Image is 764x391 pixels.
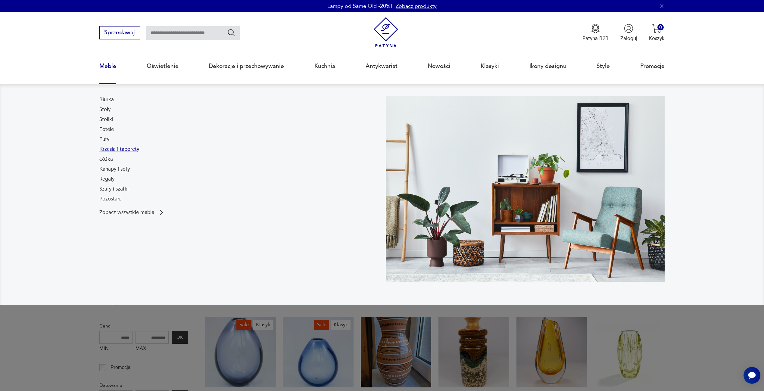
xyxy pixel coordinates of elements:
a: Dekoracje i przechowywanie [209,52,284,80]
a: Ikona medaluPatyna B2B [582,24,609,42]
p: Patyna B2B [582,35,609,42]
a: Nowości [428,52,450,80]
iframe: Smartsupp widget button [744,367,760,384]
a: Ikony designu [529,52,566,80]
a: Fotele [99,126,114,133]
img: Ikona koszyka [652,24,661,33]
button: Zaloguj [620,24,637,42]
img: Ikonka użytkownika [624,24,633,33]
a: Kanapy i sofy [99,166,130,173]
a: Klasyki [481,52,499,80]
button: Patyna B2B [582,24,609,42]
a: Krzesła i taborety [99,146,139,153]
p: Zaloguj [620,35,637,42]
img: 969d9116629659dbb0bd4e745da535dc.jpg [386,96,665,282]
a: Szafy i szafki [99,185,129,193]
a: Sprzedawaj [99,31,140,36]
a: Pozostałe [99,195,121,203]
a: Kuchnia [314,52,335,80]
a: Pufy [99,136,109,143]
a: Biurka [99,96,114,103]
a: Promocje [640,52,665,80]
button: 0Koszyk [649,24,665,42]
p: Lampy od Same Old -20%! [327,2,392,10]
div: 0 [657,24,664,30]
a: Style [597,52,610,80]
p: Koszyk [649,35,665,42]
a: Stoły [99,106,111,113]
a: Meble [99,52,116,80]
img: Patyna - sklep z meblami i dekoracjami vintage [371,17,401,48]
a: Antykwariat [366,52,398,80]
button: Sprzedawaj [99,26,140,39]
a: Stoliki [99,116,113,123]
a: Zobacz wszystkie meble [99,209,165,216]
button: Szukaj [227,28,236,37]
img: Ikona medalu [591,24,600,33]
p: Zobacz wszystkie meble [99,210,154,215]
a: Regały [99,175,114,183]
a: Oświetlenie [147,52,179,80]
a: Łóżka [99,156,113,163]
a: Zobacz produkty [396,2,437,10]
